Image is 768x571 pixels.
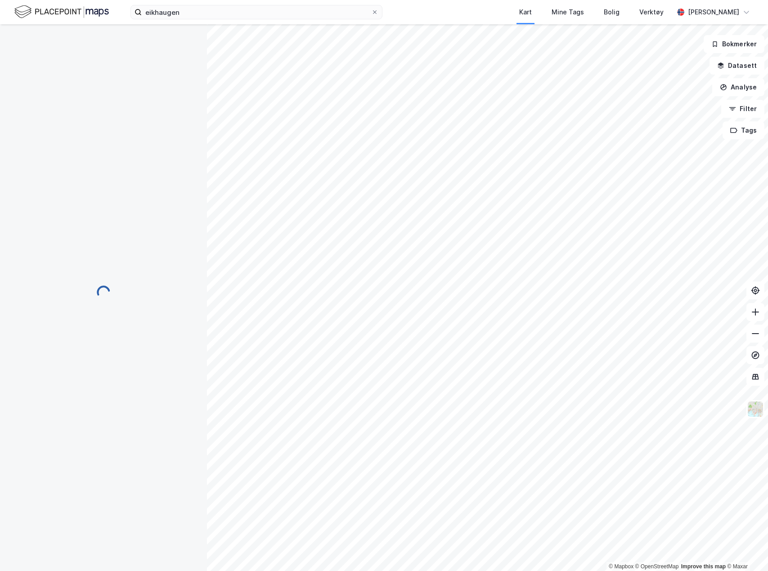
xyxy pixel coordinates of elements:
[519,7,532,18] div: Kart
[609,563,633,570] a: Mapbox
[142,5,371,19] input: Søk på adresse, matrikkel, gårdeiere, leietakere eller personer
[96,285,111,299] img: spinner.a6d8c91a73a9ac5275cf975e30b51cfb.svg
[639,7,664,18] div: Verktøy
[747,401,764,418] img: Z
[14,4,109,20] img: logo.f888ab2527a4732fd821a326f86c7f29.svg
[635,563,679,570] a: OpenStreetMap
[723,121,764,139] button: Tags
[710,57,764,75] button: Datasett
[552,7,584,18] div: Mine Tags
[712,78,764,96] button: Analyse
[704,35,764,53] button: Bokmerker
[723,528,768,571] iframe: Chat Widget
[681,563,726,570] a: Improve this map
[721,100,764,118] button: Filter
[604,7,620,18] div: Bolig
[688,7,739,18] div: [PERSON_NAME]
